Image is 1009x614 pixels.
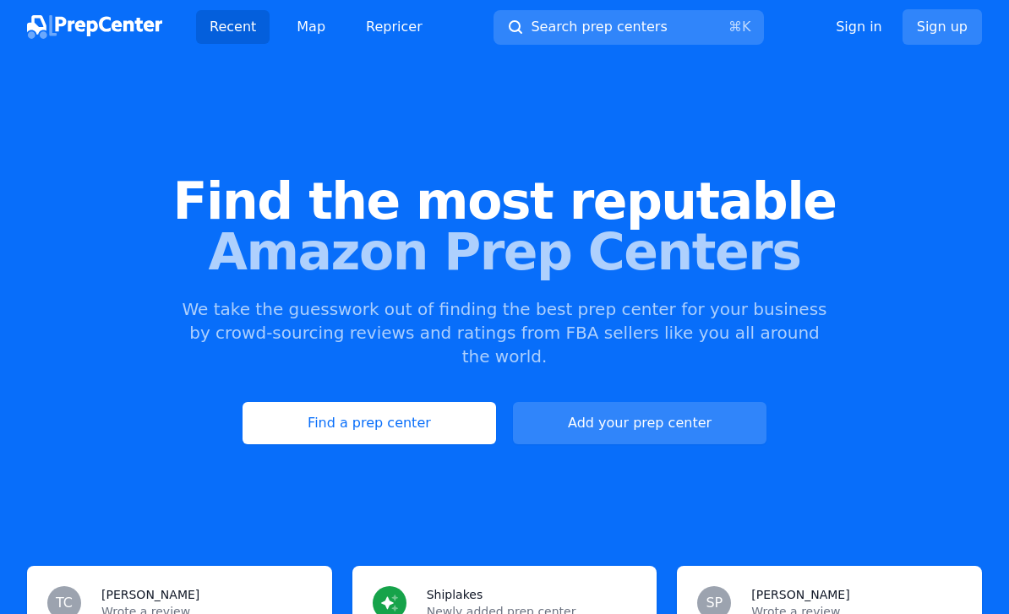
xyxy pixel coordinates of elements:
[513,402,766,444] a: Add your prep center
[903,9,982,45] a: Sign up
[706,596,723,610] span: SP
[427,586,483,603] h3: Shiplakes
[531,17,667,37] span: Search prep centers
[27,226,982,277] span: Amazon Prep Centers
[243,402,496,444] a: Find a prep center
[751,586,849,603] h3: [PERSON_NAME]
[494,10,764,45] button: Search prep centers⌘K
[180,297,829,368] p: We take the guesswork out of finding the best prep center for your business by crowd-sourcing rev...
[27,176,982,226] span: Find the most reputable
[352,10,436,44] a: Repricer
[283,10,339,44] a: Map
[742,19,751,35] kbd: K
[836,17,882,37] a: Sign in
[101,586,199,603] h3: [PERSON_NAME]
[196,10,270,44] a: Recent
[27,15,162,39] img: PrepCenter
[728,19,742,35] kbd: ⌘
[56,596,73,610] span: TC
